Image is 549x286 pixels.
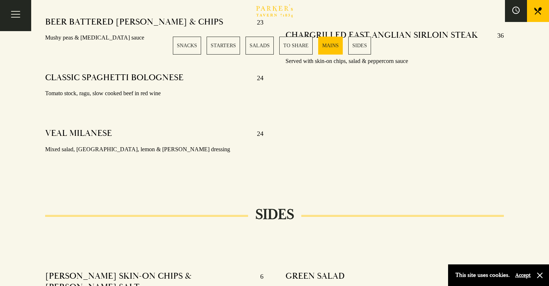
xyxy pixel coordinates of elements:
[248,206,301,223] h2: SIDES
[536,272,543,279] button: Close and accept
[279,37,313,55] a: 4 / 6
[45,144,263,155] p: Mixed salad, [GEOGRAPHIC_DATA], lemon & [PERSON_NAME] dressing
[455,270,510,281] p: This site uses cookies.
[45,128,112,140] h4: VEAL MILANESE
[250,128,263,140] p: 24
[318,37,343,55] a: 5 / 6
[250,16,263,28] p: 23
[348,37,371,55] a: 6 / 6
[207,37,240,55] a: 2 / 6
[515,272,531,279] button: Accept
[45,72,183,84] h4: CLASSIC SPAGHETTI BOLOGNESE
[250,72,263,84] p: 24
[286,271,345,282] h4: GREEN SALAD
[246,37,274,55] a: 3 / 6
[173,37,201,55] a: 1 / 6
[45,88,263,99] p: Tomato stock, ragu, slow cooked beef in red wine
[45,16,223,28] h4: BEER BATTERED [PERSON_NAME] & CHIPS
